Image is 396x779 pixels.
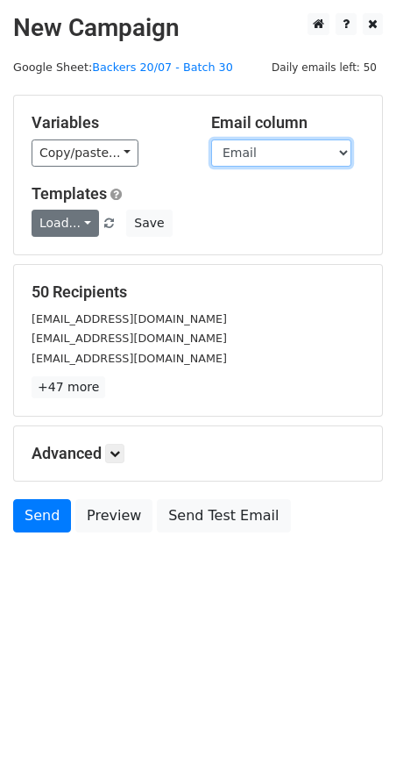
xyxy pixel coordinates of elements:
[32,282,364,302] h5: 50 Recipients
[32,210,99,237] a: Load...
[32,376,105,398] a: +47 more
[13,61,233,74] small: Google Sheet:
[32,184,107,203] a: Templates
[265,58,383,77] span: Daily emails left: 50
[126,210,172,237] button: Save
[13,499,71,532] a: Send
[13,13,383,43] h2: New Campaign
[211,113,364,132] h5: Email column
[32,352,227,365] small: [EMAIL_ADDRESS][DOMAIN_NAME]
[92,61,233,74] a: Backers 20/07 - Batch 30
[32,113,185,132] h5: Variables
[308,695,396,779] iframe: Chat Widget
[265,61,383,74] a: Daily emails left: 50
[32,139,138,167] a: Copy/paste...
[75,499,152,532] a: Preview
[157,499,290,532] a: Send Test Email
[32,332,227,345] small: [EMAIL_ADDRESS][DOMAIN_NAME]
[32,312,227,325] small: [EMAIL_ADDRESS][DOMAIN_NAME]
[32,444,364,463] h5: Advanced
